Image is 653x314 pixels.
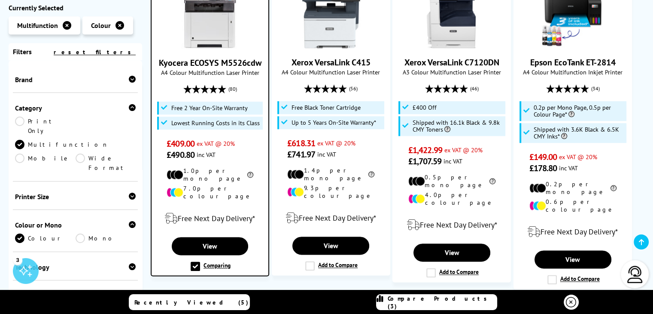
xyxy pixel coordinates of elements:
[408,173,495,189] li: 0.5p per mono page
[559,153,597,161] span: ex VAT @ 20%
[276,68,386,76] span: A4 Colour Multifunction Laser Printer
[15,104,136,112] div: Category
[159,57,261,68] a: Kyocera ECOSYS M5526cdw
[413,119,503,133] span: Shipped with 16.1k Black & 9.8k CMY Toners
[292,119,376,126] span: Up to 5 Years On-Site Warranty*
[91,21,111,30] span: Colour
[541,41,605,50] a: Epson EcoTank ET-2814
[292,237,369,255] a: View
[529,151,557,163] span: £149.00
[172,237,248,255] a: View
[287,138,315,149] span: £618.31
[518,68,627,76] span: A4 Colour Multifunction Inkjet Printer
[167,167,253,182] li: 1.0p per mono page
[15,192,136,201] div: Printer Size
[317,150,336,158] span: inc VAT
[171,105,248,111] span: Free 2 Year On-Site Warranty
[15,263,136,271] div: Technology
[529,198,617,213] li: 0.6p per colour page
[167,138,194,149] span: £409.00
[388,295,497,310] span: Compare Products (3)
[591,80,600,97] span: (34)
[413,243,490,262] a: View
[15,140,109,149] a: Multifunction
[535,250,611,268] a: View
[292,104,361,111] span: Free Black Toner Cartridge
[178,42,242,50] a: Kyocera ECOSYS M5526cdw
[197,151,216,159] span: inc VAT
[167,149,194,160] span: £490.80
[317,139,355,147] span: ex VAT @ 20%
[397,213,506,237] div: modal_delivery
[534,126,624,140] span: Shipped with 3.6K Black & 6.5K CMY Inks*
[13,47,32,56] span: Filters
[287,166,374,182] li: 1.4p per mono page
[443,157,462,165] span: inc VAT
[292,57,371,68] a: Xerox VersaLink C415
[529,180,617,196] li: 0.2p per mono page
[17,21,58,30] span: Multifunction
[287,149,315,160] span: £741.97
[15,234,76,243] a: Colour
[518,220,627,244] div: modal_delivery
[376,294,497,310] a: Compare Products (3)
[76,234,136,243] a: Mono
[349,80,358,97] span: (56)
[15,117,76,135] a: Print Only
[397,68,506,76] span: A3 Colour Multifunction Laser Printer
[444,146,483,154] span: ex VAT @ 20%
[408,156,441,167] span: £1,707.59
[54,48,136,56] a: reset filters
[404,57,499,68] a: Xerox VersaLink C7120DN
[76,154,136,172] a: Wide Format
[408,191,495,206] li: 4.0p per colour page
[470,80,479,97] span: (46)
[228,81,237,97] span: (80)
[13,255,22,265] div: 3
[134,299,249,306] span: Recently Viewed (5)
[287,184,374,200] li: 9.3p per colour page
[15,154,76,172] a: Mobile
[299,41,363,50] a: Xerox VersaLink C415
[276,206,386,230] div: modal_delivery
[171,120,260,126] span: Lowest Running Costs in its Class
[15,221,136,229] div: Colour or Mono
[408,145,442,156] span: £1,422.99
[191,262,231,271] label: Comparing
[156,68,264,77] span: A4 Colour Multifunction Laser Printer
[529,163,557,174] span: £178.80
[626,266,644,283] img: user-headset-light.svg
[15,75,136,84] div: Brand
[534,104,624,118] span: 0.2p per Mono Page, 0.5p per Colour Page*
[167,185,253,200] li: 7.0p per colour page
[419,41,484,50] a: Xerox VersaLink C7120DN
[547,275,600,284] label: Add to Compare
[559,164,578,172] span: inc VAT
[305,261,358,271] label: Add to Compare
[9,3,142,12] div: Currently Selected
[530,57,616,68] a: Epson EcoTank ET-2814
[426,268,479,277] label: Add to Compare
[156,206,264,231] div: modal_delivery
[129,294,250,310] a: Recently Viewed (5)
[197,139,235,148] span: ex VAT @ 20%
[413,104,437,111] span: £400 Off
